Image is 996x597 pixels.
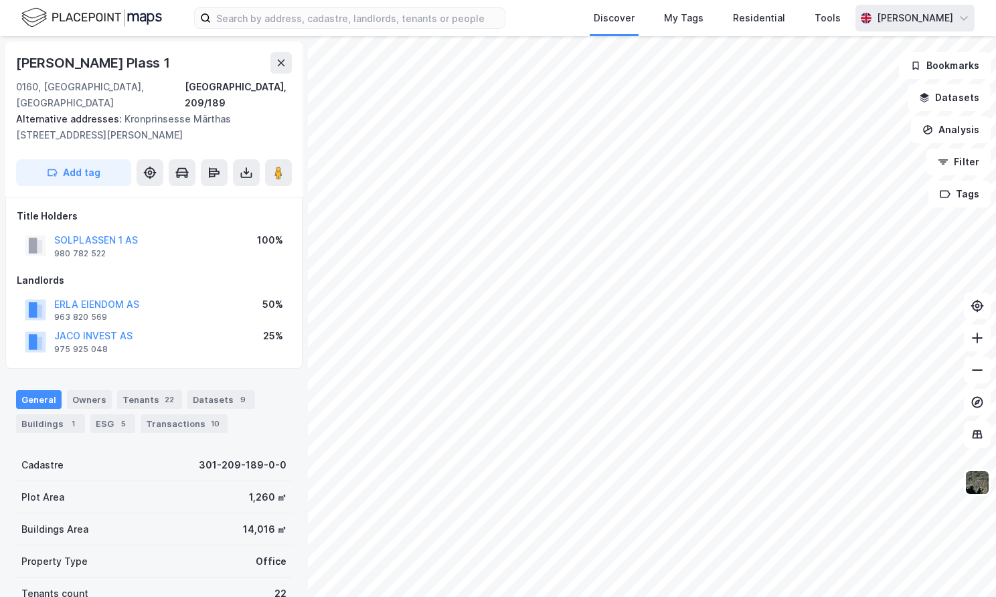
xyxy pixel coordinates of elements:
[16,113,124,124] span: Alternative addresses:
[594,10,635,26] div: Discover
[965,470,990,495] img: 9k=
[21,457,64,473] div: Cadastre
[67,390,112,409] div: Owners
[54,344,108,355] div: 975 925 048
[16,414,85,433] div: Buildings
[256,553,286,570] div: Office
[926,149,991,175] button: Filter
[16,52,173,74] div: [PERSON_NAME] Plass 1
[908,84,991,111] button: Datasets
[899,52,991,79] button: Bookmarks
[21,521,88,537] div: Buildings Area
[117,390,182,409] div: Tenants
[257,232,283,248] div: 100%
[16,390,62,409] div: General
[243,521,286,537] div: 14,016 ㎡
[262,296,283,313] div: 50%
[236,393,250,406] div: 9
[54,248,106,259] div: 980 782 522
[17,208,291,224] div: Title Holders
[208,417,222,430] div: 10
[199,457,286,473] div: 301-209-189-0-0
[664,10,703,26] div: My Tags
[911,116,991,143] button: Analysis
[928,181,991,207] button: Tags
[162,393,177,406] div: 22
[185,79,292,111] div: [GEOGRAPHIC_DATA], 209/189
[54,312,107,323] div: 963 820 569
[17,272,291,288] div: Landlords
[16,79,185,111] div: 0160, [GEOGRAPHIC_DATA], [GEOGRAPHIC_DATA]
[877,10,953,26] div: [PERSON_NAME]
[21,553,88,570] div: Property Type
[263,328,283,344] div: 25%
[16,159,131,186] button: Add tag
[21,489,64,505] div: Plot Area
[66,417,80,430] div: 1
[929,533,996,597] iframe: Chat Widget
[187,390,255,409] div: Datasets
[21,6,162,29] img: logo.f888ab2527a4732fd821a326f86c7f29.svg
[90,414,135,433] div: ESG
[211,8,505,28] input: Search by address, cadastre, landlords, tenants or people
[249,489,286,505] div: 1,260 ㎡
[116,417,130,430] div: 5
[16,111,281,143] div: Kronprinsesse Märthas [STREET_ADDRESS][PERSON_NAME]
[141,414,228,433] div: Transactions
[733,10,785,26] div: Residential
[815,10,841,26] div: Tools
